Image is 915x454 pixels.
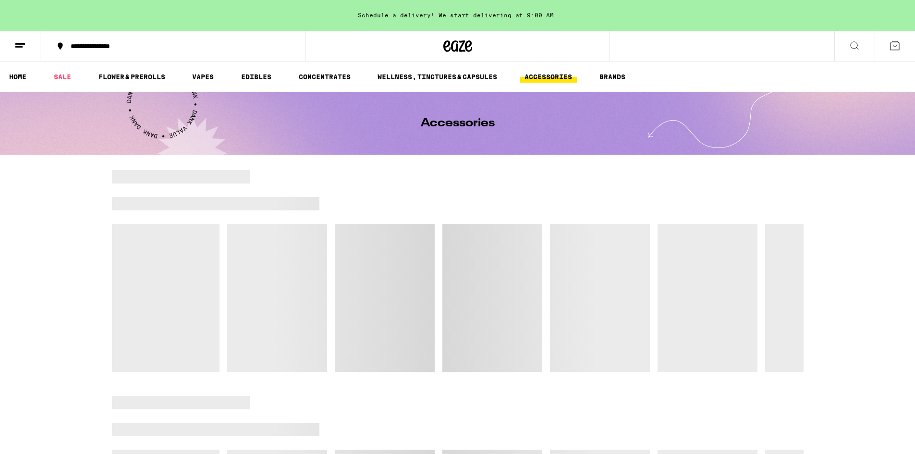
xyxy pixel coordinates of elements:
[595,71,630,83] a: BRANDS
[49,71,76,83] a: SALE
[4,71,31,83] a: HOME
[373,71,502,83] a: WELLNESS, TINCTURES & CAPSULES
[520,71,577,83] a: ACCESSORIES
[236,71,276,83] a: EDIBLES
[294,71,355,83] a: CONCENTRATES
[187,71,219,83] a: VAPES
[94,71,170,83] a: FLOWER & PREROLLS
[421,118,495,129] h1: Accessories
